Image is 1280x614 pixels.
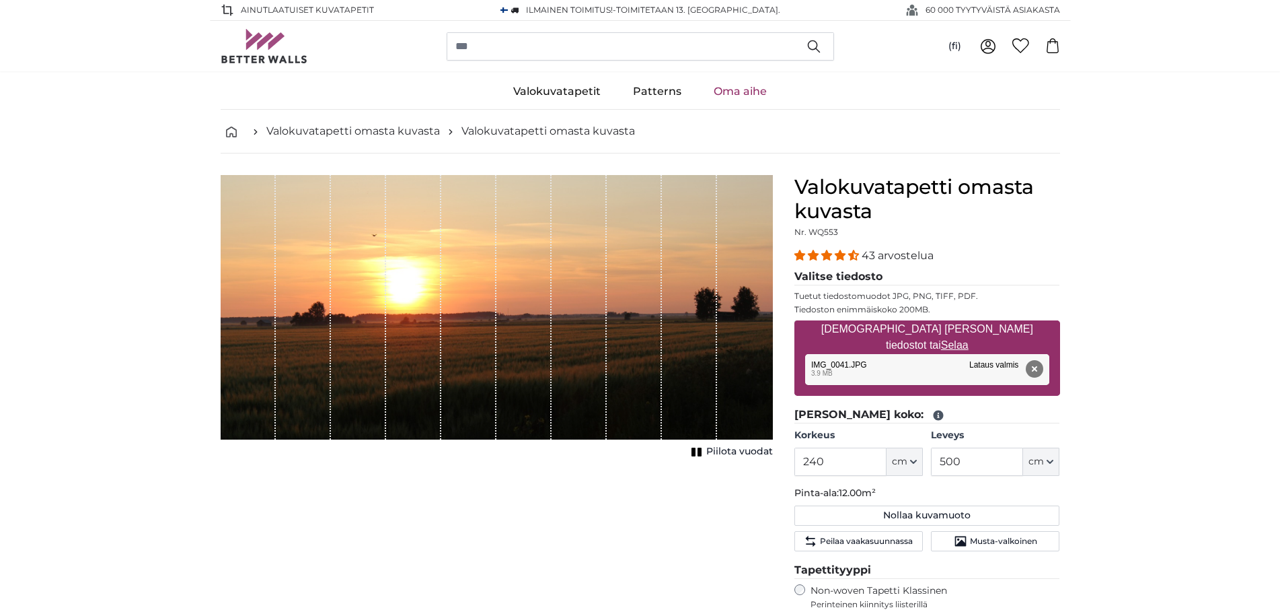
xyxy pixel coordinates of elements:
span: Musta-valkoinen [970,536,1037,547]
img: Suomi [500,7,509,13]
a: Valokuvatapetti omasta kuvasta [461,123,635,139]
a: Oma aihe [698,74,783,109]
button: (fi) [938,34,972,59]
span: - [613,5,780,15]
p: Tiedoston enimmäiskoko 200MB. [794,304,1060,315]
button: cm [887,448,923,476]
u: Selaa [941,339,969,351]
span: Perinteinen kiinnitys liisterillä [811,599,1060,610]
div: 1 of 1 [221,175,773,461]
span: Nr. WQ553 [794,227,838,237]
label: Non-woven Tapetti Klassinen [811,584,1060,610]
label: [DEMOGRAPHIC_DATA] [PERSON_NAME] tiedostot tai [794,316,1060,359]
span: Ilmainen toimitus! [526,5,613,15]
span: 60 000 TYYTYVÄISTÄ ASIAKASTA [926,4,1060,16]
span: 43 arvostelua [862,249,934,262]
img: Betterwalls [221,29,308,63]
span: cm [1028,455,1044,469]
span: 12.00m² [839,487,876,499]
p: Pinta-ala: [794,487,1060,500]
a: Valokuvatapetit [497,74,617,109]
legend: [PERSON_NAME] koko: [794,407,1060,423]
button: Peilaa vaakasuunnassa [794,531,923,551]
a: Patterns [617,74,698,109]
button: cm [1023,448,1059,476]
span: Toimitetaan 13. [GEOGRAPHIC_DATA]. [616,5,780,15]
button: Musta-valkoinen [931,531,1059,551]
legend: Tapettityyppi [794,562,1060,579]
legend: Valitse tiedosto [794,269,1060,285]
button: Piilota vuodat [687,442,773,461]
h1: Valokuvatapetti omasta kuvasta [794,175,1060,224]
button: Nollaa kuvamuoto [794,506,1060,526]
p: Tuetut tiedostomuodot JPG, PNG, TIFF, PDF. [794,291,1060,302]
span: cm [892,455,907,469]
label: Leveys [931,429,1059,442]
label: Korkeus [794,429,923,442]
span: Piilota vuodat [706,445,773,458]
span: AINUTLAATUISET Kuvatapetit [241,4,374,16]
span: Peilaa vaakasuunnassa [820,536,913,547]
nav: breadcrumbs [221,110,1060,153]
span: 4.40 stars [794,249,862,262]
a: Valokuvatapetti omasta kuvasta [266,123,440,139]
